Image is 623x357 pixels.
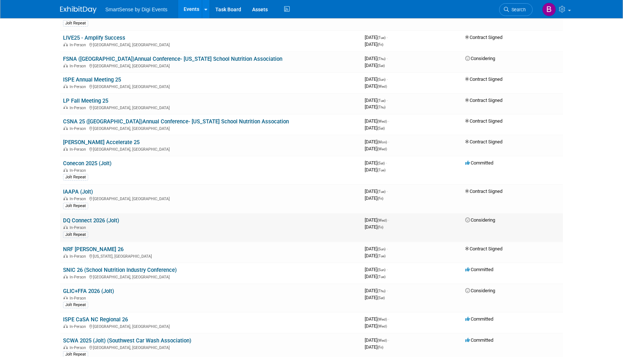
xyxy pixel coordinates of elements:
[377,197,383,201] span: (Fri)
[465,35,502,40] span: Contract Signed
[365,253,385,258] span: [DATE]
[365,76,388,82] span: [DATE]
[365,104,385,110] span: [DATE]
[63,83,359,89] div: [GEOGRAPHIC_DATA], [GEOGRAPHIC_DATA]
[377,254,385,258] span: (Tue)
[365,316,389,322] span: [DATE]
[63,288,114,294] a: GLIC+FFA 2026 (Jolt)
[365,118,389,124] span: [DATE]
[63,146,359,152] div: [GEOGRAPHIC_DATA], [GEOGRAPHIC_DATA]
[465,76,502,82] span: Contract Signed
[377,57,385,61] span: (Thu)
[63,337,191,344] a: SCWA 2025 (Jolt) (Southwest Car Wash Association)
[63,139,140,146] a: [PERSON_NAME] Accelerate 25
[63,106,68,109] img: In-Person Event
[465,189,502,194] span: Contract Signed
[63,203,88,209] div: Jolt Repeat
[365,35,388,40] span: [DATE]
[63,267,177,273] a: SNIC 26 (School Nutrition Industry Conference)
[63,246,124,253] a: NRF [PERSON_NAME] 26
[365,224,383,230] span: [DATE]
[63,56,282,62] a: FSNA ([GEOGRAPHIC_DATA])Annual Conference- [US_STATE] School Nutrition Association
[365,344,383,350] span: [DATE]
[542,3,556,16] img: Brooke Howes
[70,43,88,47] span: In-Person
[377,147,387,151] span: (Wed)
[365,246,388,251] span: [DATE]
[465,316,493,322] span: Committed
[377,268,385,272] span: (Sun)
[388,118,389,124] span: -
[387,76,388,82] span: -
[63,63,359,68] div: [GEOGRAPHIC_DATA], [GEOGRAPHIC_DATA]
[388,139,389,144] span: -
[70,84,88,89] span: In-Person
[63,43,68,46] img: In-Person Event
[63,344,359,350] div: [GEOGRAPHIC_DATA], [GEOGRAPHIC_DATA]
[377,78,385,82] span: (Sun)
[377,126,385,130] span: (Sat)
[63,174,88,181] div: Jolt Repeat
[377,317,387,321] span: (Wed)
[63,147,68,151] img: In-Person Event
[63,197,68,200] img: In-Person Event
[387,246,388,251] span: -
[365,167,385,172] span: [DATE]
[63,41,359,47] div: [GEOGRAPHIC_DATA], [GEOGRAPHIC_DATA]
[365,146,387,151] span: [DATE]
[63,231,88,238] div: Jolt Repeat
[377,190,385,194] span: (Tue)
[365,41,383,47] span: [DATE]
[465,217,495,223] span: Considering
[63,160,111,167] a: Conecon 2025 (Jolt)
[377,140,387,144] span: (Mon)
[60,6,97,13] img: ExhibitDay
[465,118,502,124] span: Contract Signed
[377,225,383,229] span: (Fri)
[365,195,383,201] span: [DATE]
[377,43,383,47] span: (Fri)
[63,84,68,88] img: In-Person Event
[365,189,388,194] span: [DATE]
[377,275,385,279] span: (Tue)
[70,254,88,259] span: In-Person
[63,98,108,104] a: LP Fall Meeting 25
[377,289,385,293] span: (Thu)
[377,168,385,172] span: (Tue)
[365,337,389,343] span: [DATE]
[63,76,121,83] a: ISPE Annual Meeting 25
[63,324,68,328] img: In-Person Event
[70,168,88,173] span: In-Person
[377,345,383,349] span: (Fri)
[63,168,68,172] img: In-Person Event
[365,63,385,68] span: [DATE]
[63,275,68,278] img: In-Person Event
[365,267,388,272] span: [DATE]
[365,274,385,279] span: [DATE]
[365,295,385,300] span: [DATE]
[63,20,88,27] div: Jolt Repeat
[63,125,359,131] div: [GEOGRAPHIC_DATA], [GEOGRAPHIC_DATA]
[365,98,388,103] span: [DATE]
[70,225,88,230] span: In-Person
[377,338,387,342] span: (Wed)
[63,104,359,110] div: [GEOGRAPHIC_DATA], [GEOGRAPHIC_DATA]
[70,126,88,131] span: In-Person
[70,345,88,350] span: In-Person
[388,217,389,223] span: -
[63,323,359,329] div: [GEOGRAPHIC_DATA], [GEOGRAPHIC_DATA]
[365,56,388,61] span: [DATE]
[63,296,68,300] img: In-Person Event
[377,247,385,251] span: (Sun)
[509,7,526,12] span: Search
[63,225,68,229] img: In-Person Event
[63,35,125,41] a: LIVE25 - Amplify Success
[63,345,68,349] img: In-Person Event
[63,189,93,195] a: IAAPA (Jolt)
[365,217,389,223] span: [DATE]
[465,98,502,103] span: Contract Signed
[70,197,88,201] span: In-Person
[63,302,88,308] div: Jolt Repeat
[365,139,389,144] span: [DATE]
[388,316,389,322] span: -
